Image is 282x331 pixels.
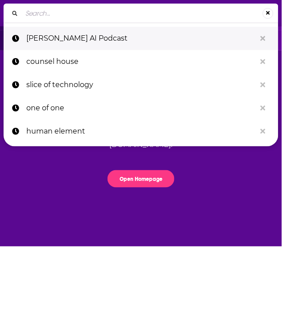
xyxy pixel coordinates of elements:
[26,73,256,96] p: slice of technology
[4,4,278,23] div: Search...
[4,120,278,143] a: human element
[4,27,278,50] a: [PERSON_NAME] AI Podcast
[26,120,256,143] p: human element
[26,50,256,73] p: counsel house
[26,27,256,50] p: Lex Friedman AI Podcast
[108,170,174,188] button: Open Homepage
[4,96,278,120] a: one of one
[4,73,278,96] a: slice of technology
[26,96,256,120] p: one of one
[4,50,278,73] a: counsel house
[22,6,263,21] input: Search...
